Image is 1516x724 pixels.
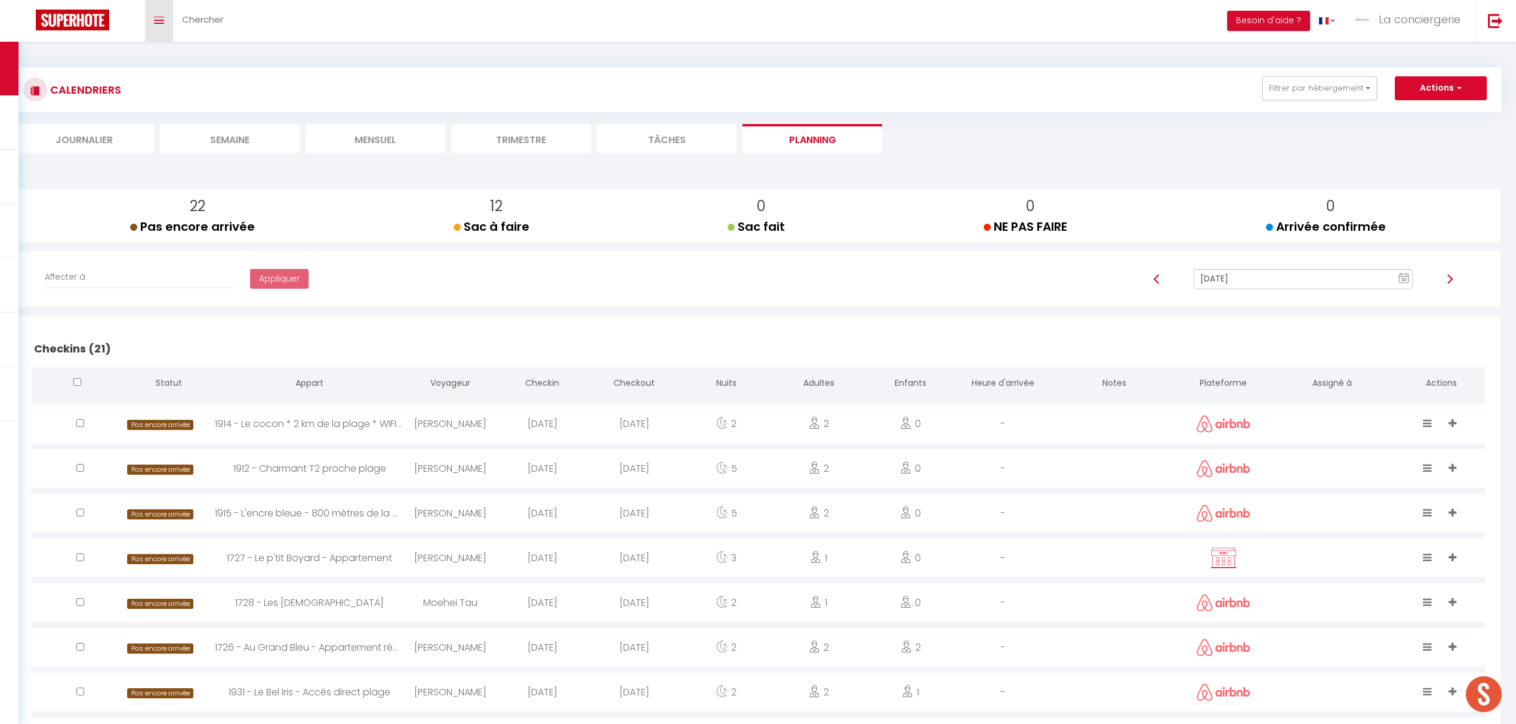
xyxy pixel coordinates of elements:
[742,124,882,153] li: Planning
[680,628,772,667] div: 2
[1049,367,1179,401] th: Notes
[160,124,300,153] li: Semaine
[496,449,588,488] div: [DATE]
[140,195,255,218] p: 22
[127,688,193,698] span: Pas encore arrivée
[306,124,445,153] li: Mensuel
[1197,460,1250,477] img: airbnb2.png
[865,367,957,401] th: Enfants
[404,404,496,443] div: [PERSON_NAME]
[957,583,1049,622] div: -
[680,494,772,533] div: 5
[865,673,957,711] div: 1
[984,218,1067,235] span: NE PAS FAIRE
[47,76,121,103] h3: CALENDRIERS
[130,218,255,235] span: Pas encore arrivée
[588,449,680,488] div: [DATE]
[680,367,772,401] th: Nuits
[680,539,772,577] div: 3
[182,13,223,26] span: Chercher
[31,330,1485,367] h2: Checkins (21)
[1227,11,1310,31] button: Besoin d'aide ?
[957,404,1049,443] div: -
[250,269,309,289] button: Appliquer
[1488,13,1503,28] img: logout
[215,449,404,488] div: 1912 - Charmant T2 proche plage
[404,494,496,533] div: [PERSON_NAME]
[1445,274,1455,284] img: arrow-right3.svg
[957,673,1049,711] div: -
[215,628,404,667] div: 1726 - Au Grand Bleu - Appartement rénové avec goût
[588,628,680,667] div: [DATE]
[496,628,588,667] div: [DATE]
[865,539,957,577] div: 0
[772,628,864,667] div: 2
[588,367,680,401] th: Checkout
[454,218,529,235] span: Sac à faire
[404,449,496,488] div: [PERSON_NAME]
[404,628,496,667] div: [PERSON_NAME]
[865,628,957,667] div: 2
[728,218,785,235] span: Sac fait
[588,673,680,711] div: [DATE]
[36,10,109,30] img: Super Booking
[1262,76,1377,100] button: Filtrer par hébergement
[597,124,737,153] li: Tâches
[1209,547,1238,570] img: rent.png
[496,404,588,443] div: [DATE]
[1197,505,1250,522] img: airbnb2.png
[1197,639,1250,656] img: airbnb2.png
[451,124,591,153] li: Trimestre
[772,449,864,488] div: 2
[215,673,404,711] div: 1931 - Le Bel Iris - Accès direct plage
[588,494,680,533] div: [DATE]
[1267,367,1398,401] th: Assigné à
[865,449,957,488] div: 0
[156,377,182,389] span: Statut
[957,367,1049,401] th: Heure d'arrivée
[127,420,193,430] span: Pas encore arrivée
[737,195,785,218] p: 0
[127,509,193,519] span: Pas encore arrivée
[680,404,772,443] div: 2
[957,628,1049,667] div: -
[14,124,154,153] li: Journalier
[496,583,588,622] div: [DATE]
[588,404,680,443] div: [DATE]
[588,583,680,622] div: [DATE]
[404,673,496,711] div: [PERSON_NAME]
[680,449,772,488] div: 5
[127,465,193,475] span: Pas encore arrivée
[772,539,864,577] div: 1
[404,583,496,622] div: Moehei Tau
[496,494,588,533] div: [DATE]
[957,494,1049,533] div: -
[215,494,404,533] div: 1915 - L'encre bleue - 800 mètres de la plage
[993,195,1067,218] p: 0
[1152,274,1161,284] img: arrow-left3.svg
[772,673,864,711] div: 2
[215,404,404,443] div: 1914 - Le cocon * 2 km de la plage * WIFI * PARKING
[1266,218,1386,235] span: Arrivée confirmée
[680,673,772,711] div: 2
[215,539,404,577] div: 1727 - Le p'tit Boyard - Appartement
[772,404,864,443] div: 2
[215,583,404,622] div: 1728 - Les [DEMOGRAPHIC_DATA]
[865,583,957,622] div: 0
[404,539,496,577] div: [PERSON_NAME]
[1353,11,1371,29] img: ...
[865,404,957,443] div: 0
[1466,676,1502,712] div: Ouvrir le chat
[127,599,193,609] span: Pas encore arrivée
[1194,269,1412,289] input: Select Date
[772,583,864,622] div: 1
[404,367,496,401] th: Voyageur
[496,367,588,401] th: Checkin
[1395,76,1487,100] button: Actions
[127,643,193,654] span: Pas encore arrivée
[463,195,529,218] p: 12
[957,539,1049,577] div: -
[127,554,193,564] span: Pas encore arrivée
[1197,594,1250,611] img: airbnb2.png
[1398,367,1485,401] th: Actions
